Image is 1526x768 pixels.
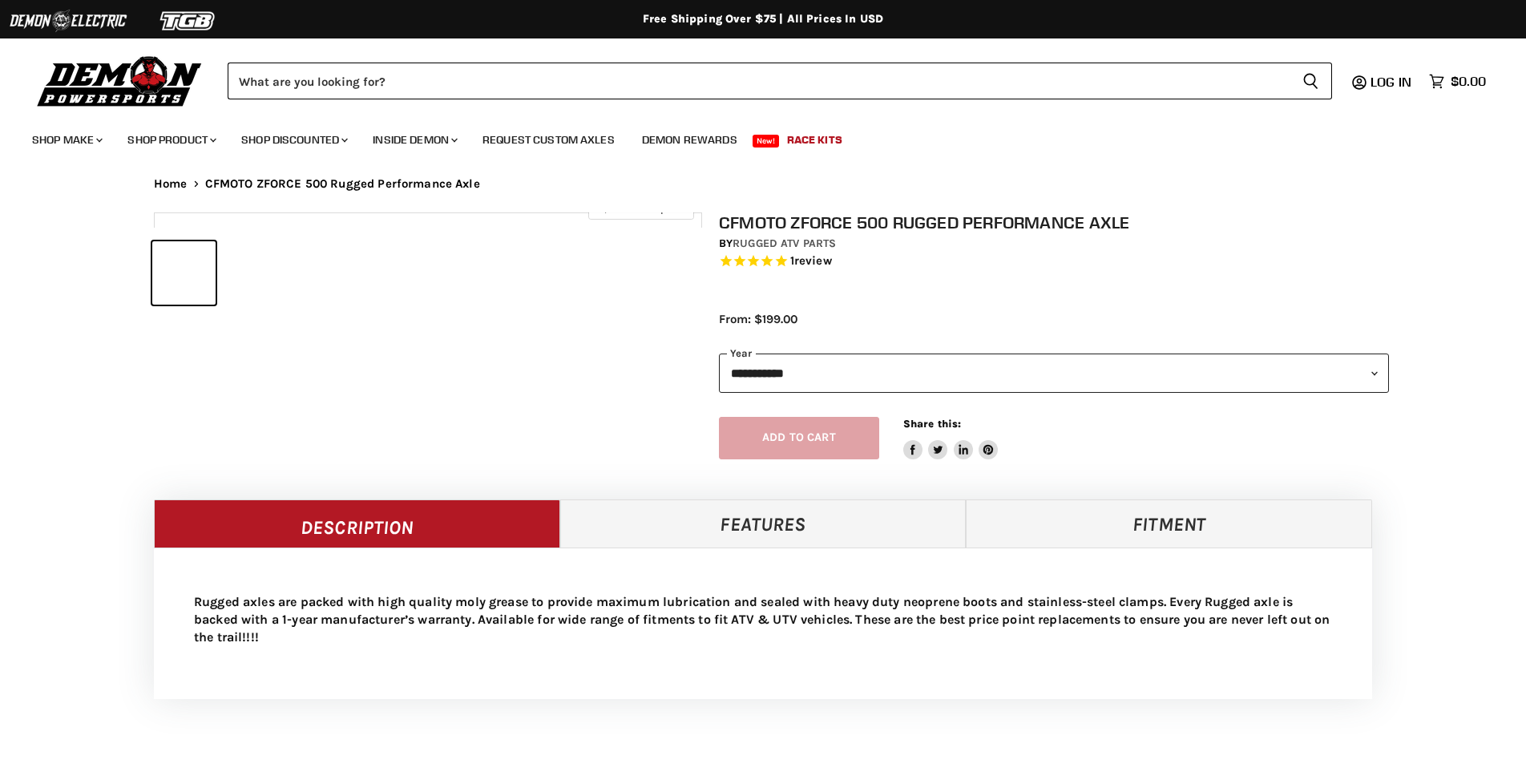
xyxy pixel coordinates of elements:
form: Product [228,63,1332,99]
img: Demon Powersports [32,52,208,109]
img: TGB Logo 2 [128,6,248,36]
a: Inside Demon [361,123,467,156]
a: Shop Make [20,123,112,156]
a: Request Custom Axles [470,123,627,156]
span: 1 reviews [790,253,832,268]
p: Rugged axles are packed with high quality moly grease to provide maximum lubrication and sealed w... [194,593,1332,646]
aside: Share this: [903,417,999,459]
span: New! [753,135,780,148]
div: by [719,235,1389,253]
a: Rugged ATV Parts [733,236,836,250]
img: Demon Electric Logo 2 [8,6,128,36]
input: Search [228,63,1290,99]
select: year [719,354,1389,393]
span: CFMOTO ZFORCE 500 Rugged Performance Axle [205,177,480,191]
button: IMAGE thumbnail [152,241,216,305]
ul: Main menu [20,117,1482,156]
a: Home [154,177,188,191]
a: Shop Discounted [229,123,357,156]
span: review [794,253,832,268]
span: $0.00 [1451,74,1486,89]
a: Demon Rewards [630,123,749,156]
span: Log in [1371,74,1411,90]
button: Search [1290,63,1332,99]
a: Shop Product [115,123,226,156]
a: Fitment [966,499,1372,548]
span: Share this: [903,418,961,430]
nav: Breadcrumbs [122,177,1404,191]
a: Log in [1363,75,1421,89]
h1: CFMOTO ZFORCE 500 Rugged Performance Axle [719,212,1389,232]
a: $0.00 [1421,70,1494,93]
span: Click to expand [596,202,685,214]
a: Race Kits [775,123,854,156]
a: Features [560,499,967,548]
div: Free Shipping Over $75 | All Prices In USD [122,12,1404,26]
a: Description [154,499,560,548]
span: Rated 5.0 out of 5 stars 1 reviews [719,253,1389,270]
span: From: $199.00 [719,312,797,326]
